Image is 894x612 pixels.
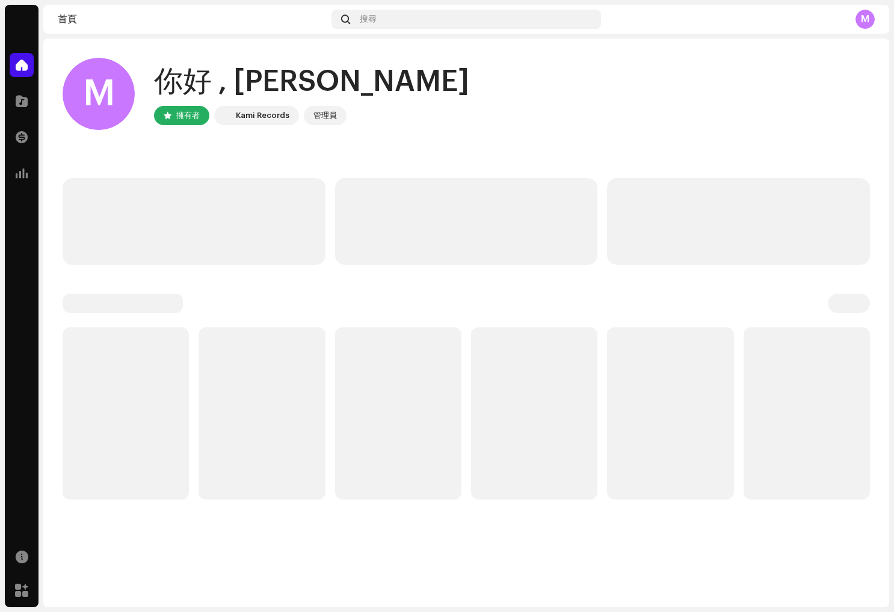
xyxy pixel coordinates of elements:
div: 管理員 [313,108,337,123]
div: Kami Records [236,108,289,123]
div: M [63,58,135,130]
div: 擁有者 [176,108,200,123]
span: 搜尋 [360,14,377,24]
div: 你好 , [PERSON_NAME] [154,63,469,101]
div: M [855,10,875,29]
img: 33004b37-325d-4a8b-b51f-c12e9b964943 [217,108,231,123]
div: 首頁 [58,14,327,24]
